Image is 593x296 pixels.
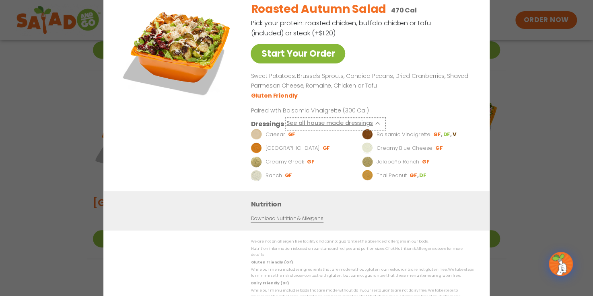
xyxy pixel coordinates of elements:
h2: Roasted Autumn Salad [251,1,386,18]
p: While our menu includes ingredients that are made without gluten, our restaurants are not gluten ... [251,267,474,279]
p: Ranch [266,171,282,180]
img: Dressing preview image for Ranch [251,170,262,181]
img: Dressing preview image for Balsamic Vinaigrette [362,129,373,140]
a: Download Nutrition & Allergens [251,215,323,223]
li: GF [322,145,331,152]
li: GF [288,131,296,138]
li: GF [284,172,293,179]
li: DF [443,131,452,138]
img: Dressing preview image for Creamy Greek [251,156,262,167]
img: Dressing preview image for Jalapeño Ranch [362,156,373,167]
li: Gluten Friendly [251,92,299,100]
p: [GEOGRAPHIC_DATA] [266,144,319,152]
p: 470 Cal [391,5,417,15]
p: Nutrition information is based on our standard recipes and portion sizes. Click Nutrition & Aller... [251,246,474,258]
button: See all house made dressings [286,119,384,129]
li: GF [435,145,444,152]
p: Balsamic Vinaigrette [377,131,430,139]
li: V [453,131,457,138]
p: Caesar [266,131,285,139]
li: DF [419,172,427,179]
p: Jalapeño Ranch [377,158,419,166]
p: Creamy Blue Cheese [377,144,432,152]
p: We are not an allergen free facility and cannot guarantee the absence of allergens in our foods. [251,239,474,245]
img: Dressing preview image for BBQ Ranch [251,143,262,154]
p: Paired with Balsamic Vinaigrette (300 Cal) [251,106,399,115]
img: Dressing preview image for Caesar [251,129,262,140]
li: GF [433,131,443,138]
p: Creamy Greek [266,158,304,166]
li: GF [410,172,419,179]
p: Pick your protein: roasted chicken, buffalo chicken or tofu (included) or steak (+$1.20) [251,18,432,38]
img: Dressing preview image for Thai Peanut [362,170,373,181]
img: Dressing preview image for Creamy Blue Cheese [362,143,373,154]
p: Sweet Potatoes, Brussels Sprouts, Candied Pecans, Dried Cranberries, Shaved Parmesan Cheese, Roma... [251,71,470,91]
p: Thai Peanut [377,171,407,180]
li: GF [422,158,430,165]
h3: Dressings [251,119,284,129]
a: Start Your Order [251,44,345,63]
strong: Gluten Friendly (GF) [251,260,292,265]
li: GF [307,158,315,165]
h3: Nutrition [251,199,478,209]
img: wpChatIcon [550,253,572,275]
strong: Dairy Friendly (DF) [251,281,288,286]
